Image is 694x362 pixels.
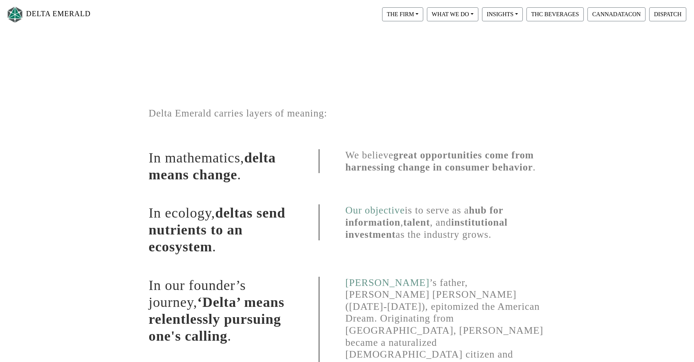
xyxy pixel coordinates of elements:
span: deltas send nutrients to an ecosystem [149,205,285,254]
button: THC BEVERAGES [526,7,584,21]
h1: is to serve as a , , and as the industry grows. [319,204,546,240]
h1: In ecology, . [149,204,308,255]
button: CANNADATACON [587,7,646,21]
a: Our objective [345,205,405,216]
h1: In mathematics, . [149,149,308,183]
a: CANNADATACON [586,11,647,17]
img: Logo [6,5,24,24]
span: great opportunities come from harnessing change in consumer behavior [345,150,534,173]
button: WHAT WE DO [427,7,478,21]
span: ‘Delta’ means relentlessly pursuing one's calling [149,294,285,344]
a: [PERSON_NAME] [345,277,429,288]
span: hub for information [345,205,503,228]
h1: Delta Emerald carries layers of meaning: [149,107,546,119]
a: DELTA EMERALD [6,3,91,26]
button: INSIGHTS [482,7,523,21]
a: DISPATCH [647,11,688,17]
span: talent [403,217,430,228]
button: THE FIRM [382,7,423,21]
h1: We believe . [319,149,546,173]
h1: In our founder’s journey, . [149,277,308,344]
a: THC BEVERAGES [525,11,586,17]
button: DISPATCH [649,7,686,21]
span: institutional investment [345,217,508,240]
